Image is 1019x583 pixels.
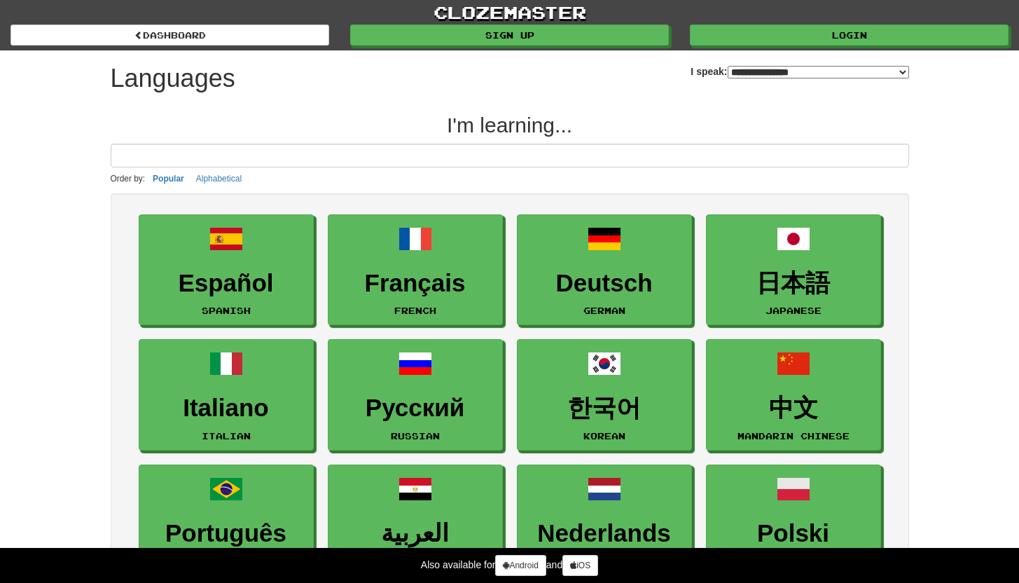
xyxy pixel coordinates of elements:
[706,339,881,451] a: 中文Mandarin Chinese
[350,25,669,46] a: Sign up
[517,339,692,451] a: 한국어Korean
[11,25,329,46] a: dashboard
[517,465,692,576] a: NederlandsDutch
[335,270,495,297] h3: Français
[139,214,314,326] a: EspañolSpanish
[328,465,503,576] a: العربيةArabic
[111,174,146,184] small: Order by:
[525,520,684,547] h3: Nederlands
[765,306,822,315] small: Japanese
[525,270,684,297] h3: Deutsch
[728,66,909,78] select: I speak:
[706,214,881,326] a: 日本語Japanese
[111,114,909,137] h2: I'm learning...
[146,395,306,422] h3: Italiano
[714,270,873,297] h3: 日本語
[690,25,1008,46] a: Login
[562,555,598,576] a: iOS
[583,431,625,441] small: Korean
[525,395,684,422] h3: 한국어
[139,465,314,576] a: PortuguêsPortuguese
[517,214,692,326] a: DeutschGerman
[335,395,495,422] h3: Русский
[583,306,625,315] small: German
[714,520,873,547] h3: Polski
[192,171,246,186] button: Alphabetical
[146,270,306,297] h3: Español
[714,395,873,422] h3: 中文
[495,555,546,576] a: Android
[146,520,306,547] h3: Português
[328,339,503,451] a: РусскийRussian
[111,64,235,92] h1: Languages
[737,431,850,441] small: Mandarin Chinese
[139,339,314,451] a: ItalianoItalian
[391,431,440,441] small: Russian
[691,64,908,78] label: I speak:
[328,214,503,326] a: FrançaisFrench
[148,171,188,186] button: Popular
[394,306,436,315] small: French
[706,465,881,576] a: PolskiPolish
[202,431,251,441] small: Italian
[202,306,251,315] small: Spanish
[335,520,495,547] h3: العربية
